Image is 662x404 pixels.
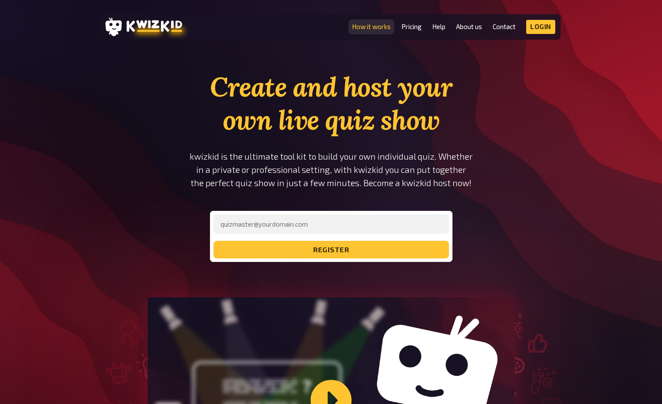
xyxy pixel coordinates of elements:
[401,23,422,30] a: Pricing
[213,214,449,234] input: quizmaster@yourdomain.com
[456,23,482,30] a: About us
[493,23,516,30] a: Contact
[352,23,391,30] a: How it works
[182,150,480,190] p: kwizkid is the ultimate tool kit to build your own individual quiz. Whether in a private or profe...
[526,20,555,34] a: Login
[182,71,480,137] h1: Create and host your own live quiz show
[432,23,445,30] a: Help
[213,241,449,258] button: register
